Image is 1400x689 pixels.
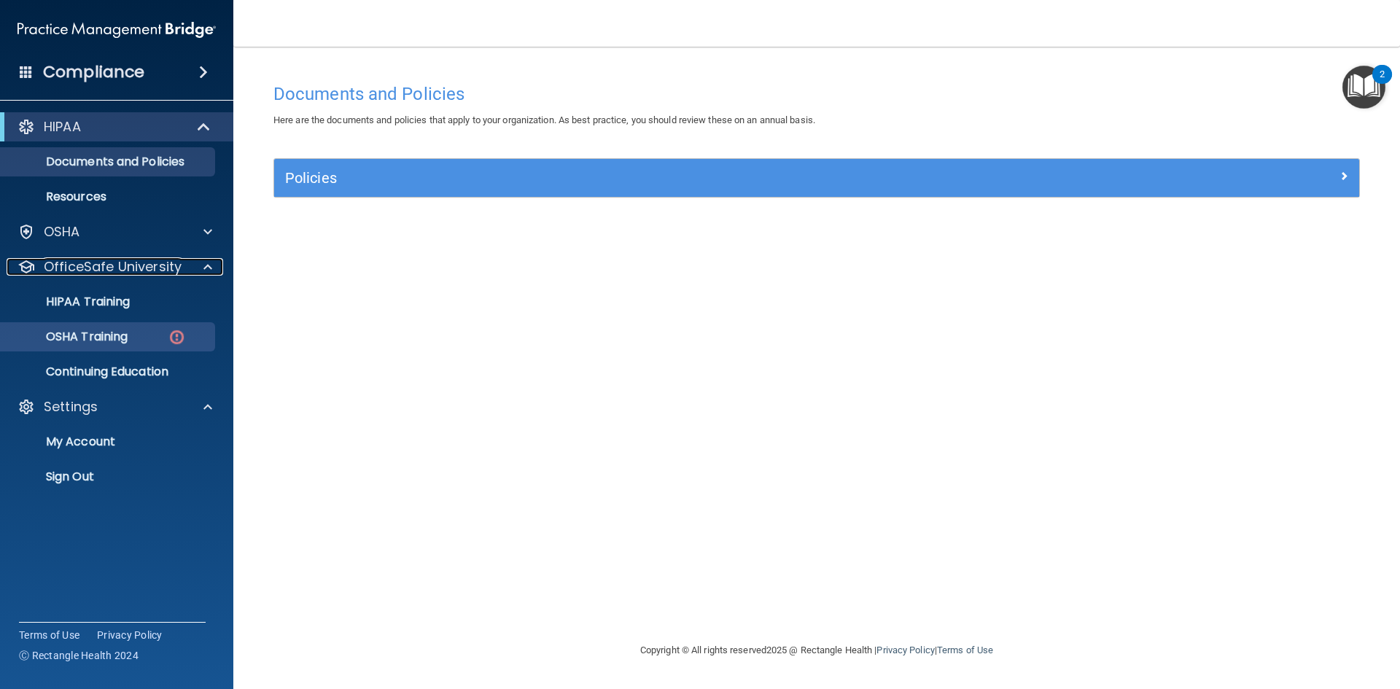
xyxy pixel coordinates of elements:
[168,328,186,346] img: danger-circle.6113f641.png
[273,114,815,125] span: Here are the documents and policies that apply to your organization. As best practice, you should...
[273,85,1360,104] h4: Documents and Policies
[1380,74,1385,93] div: 2
[97,628,163,642] a: Privacy Policy
[19,648,139,663] span: Ⓒ Rectangle Health 2024
[9,470,209,484] p: Sign Out
[551,627,1083,674] div: Copyright © All rights reserved 2025 @ Rectangle Health | |
[9,295,130,309] p: HIPAA Training
[937,645,993,655] a: Terms of Use
[17,118,211,136] a: HIPAA
[44,118,81,136] p: HIPAA
[285,166,1348,190] a: Policies
[1342,66,1385,109] button: Open Resource Center, 2 new notifications
[9,365,209,379] p: Continuing Education
[17,223,212,241] a: OSHA
[44,223,80,241] p: OSHA
[9,330,128,344] p: OSHA Training
[285,170,1077,186] h5: Policies
[44,398,98,416] p: Settings
[43,62,144,82] h4: Compliance
[876,645,934,655] a: Privacy Policy
[9,155,209,169] p: Documents and Policies
[19,628,79,642] a: Terms of Use
[17,15,216,44] img: PMB logo
[17,258,212,276] a: OfficeSafe University
[9,435,209,449] p: My Account
[17,398,212,416] a: Settings
[9,190,209,204] p: Resources
[44,258,182,276] p: OfficeSafe University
